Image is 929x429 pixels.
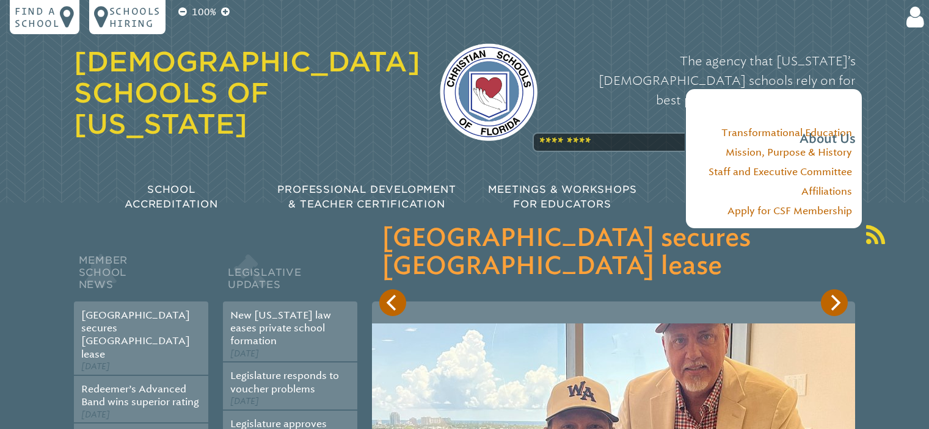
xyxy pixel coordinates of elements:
[379,289,406,316] button: Previous
[125,184,217,210] span: School Accreditation
[382,225,845,281] h3: [GEOGRAPHIC_DATA] secures [GEOGRAPHIC_DATA] lease
[81,409,110,420] span: [DATE]
[557,51,856,149] p: The agency that [US_STATE]’s [DEMOGRAPHIC_DATA] schools rely on for best practices in accreditati...
[230,348,259,359] span: [DATE]
[189,5,219,20] p: 100%
[800,129,856,149] span: About Us
[81,361,110,372] span: [DATE]
[230,370,339,394] a: Legislature responds to voucher problems
[15,5,60,29] p: Find a school
[223,251,357,301] h2: Legislative Updates
[74,46,420,140] a: [DEMOGRAPHIC_DATA] Schools of [US_STATE]
[709,166,852,178] a: Staff and Executive Committee
[230,396,259,406] span: [DATE]
[81,309,190,360] a: [GEOGRAPHIC_DATA] secures [GEOGRAPHIC_DATA] lease
[801,186,852,197] a: Affiliations
[81,383,199,408] a: Redeemer’s Advanced Band wins superior rating
[821,289,848,316] button: Next
[727,205,852,217] a: Apply for CSF Membership
[277,184,456,210] span: Professional Development & Teacher Certification
[74,251,208,301] h2: Member School News
[440,43,537,141] img: csf-logo-web-colors.png
[109,5,161,29] p: Schools Hiring
[488,184,637,210] span: Meetings & Workshops for Educators
[230,309,331,347] a: New [US_STATE] law eases private school formation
